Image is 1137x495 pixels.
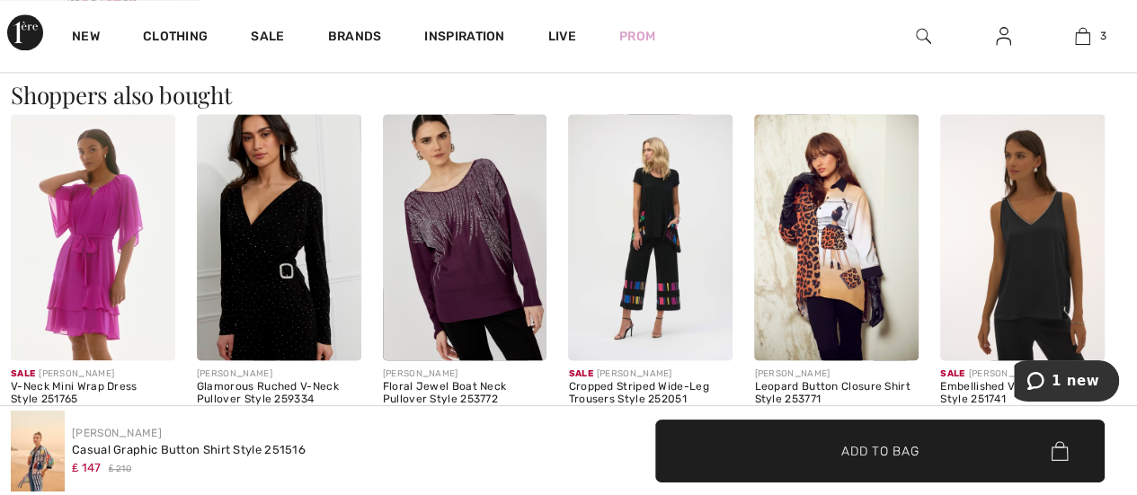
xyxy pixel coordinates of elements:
a: 3 [1044,25,1122,47]
div: [PERSON_NAME] [383,367,547,381]
a: Prom [619,27,655,46]
div: [PERSON_NAME] [754,367,919,381]
a: Clothing [143,29,208,48]
img: Leopard Button Closure Shirt Style 253771 [754,114,919,360]
a: Sign In [982,25,1026,48]
img: Embellished V-Neck Pullover Style 251741 [940,114,1105,360]
a: Sale [251,29,284,48]
div: Glamorous Ruched V-Neck Pullover Style 259334 [197,381,361,406]
div: [PERSON_NAME] [568,367,733,381]
iframe: Opens a widget where you can chat to one of our agents [1014,360,1119,405]
a: New [72,29,100,48]
a: [PERSON_NAME] [72,427,162,439]
img: search the website [916,25,931,47]
img: 1ère Avenue [7,14,43,50]
div: Cropped Striped Wide-Leg Trousers Style 252051 [568,381,733,406]
div: V-Neck Mini Wrap Dress Style 251765 [11,381,175,406]
div: Casual Graphic Button Shirt Style 251516 [72,441,306,459]
div: Leopard Button Closure Shirt Style 253771 [754,381,919,406]
div: [PERSON_NAME] [940,367,1105,381]
span: Sale [940,368,964,379]
img: V-Neck Mini Wrap Dress Style 251765 [11,114,175,360]
a: Brands [328,29,382,48]
div: Embellished V-Neck Pullover Style 251741 [940,381,1105,406]
img: Glamorous Ruched V-Neck Pullover Style 259334 [197,114,361,360]
span: Sale [11,368,35,379]
div: Floral Jewel Boat Neck Pullover Style 253772 [383,381,547,406]
div: [PERSON_NAME] [11,367,175,381]
span: Sale [568,368,592,379]
span: ₤ 147 [72,461,102,474]
h3: Shoppers also bought [11,84,1126,107]
span: Inspiration [424,29,504,48]
button: Add to Bag [655,420,1105,482]
img: Bag.svg [1051,441,1068,461]
img: Floral Jewel Boat Neck Pullover Style 253772 [383,114,547,360]
span: Add to Bag [841,441,919,460]
span: 3 [1099,28,1106,44]
img: My Bag [1075,25,1090,47]
a: Live [548,27,576,46]
img: Cropped Striped Wide-Leg Trousers Style 252051 [568,114,733,360]
div: [PERSON_NAME] [197,367,361,381]
img: My Info [996,25,1011,47]
span: ₤ 210 [109,463,131,476]
img: Casual Graphic Button Shirt Style 251516 [11,411,65,491]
